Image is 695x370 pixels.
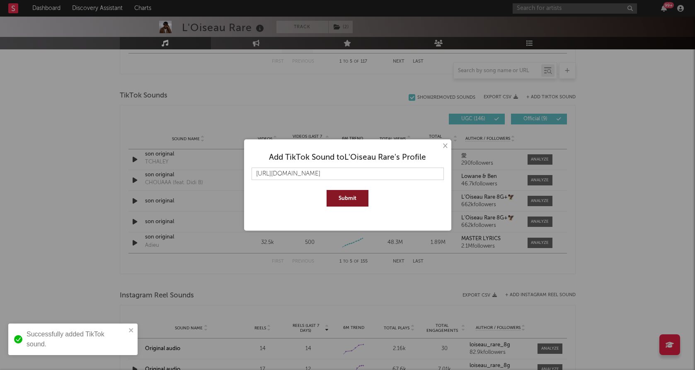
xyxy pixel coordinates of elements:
div: Add TikTok Sound to L'Oiseau Rare 's Profile [252,153,444,163]
input: Paste TikTok Sound URL here... [252,168,444,180]
button: × [440,141,449,151]
button: Submit [327,190,368,207]
div: Successfully added TikTok sound. [27,329,126,349]
button: close [128,327,134,335]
